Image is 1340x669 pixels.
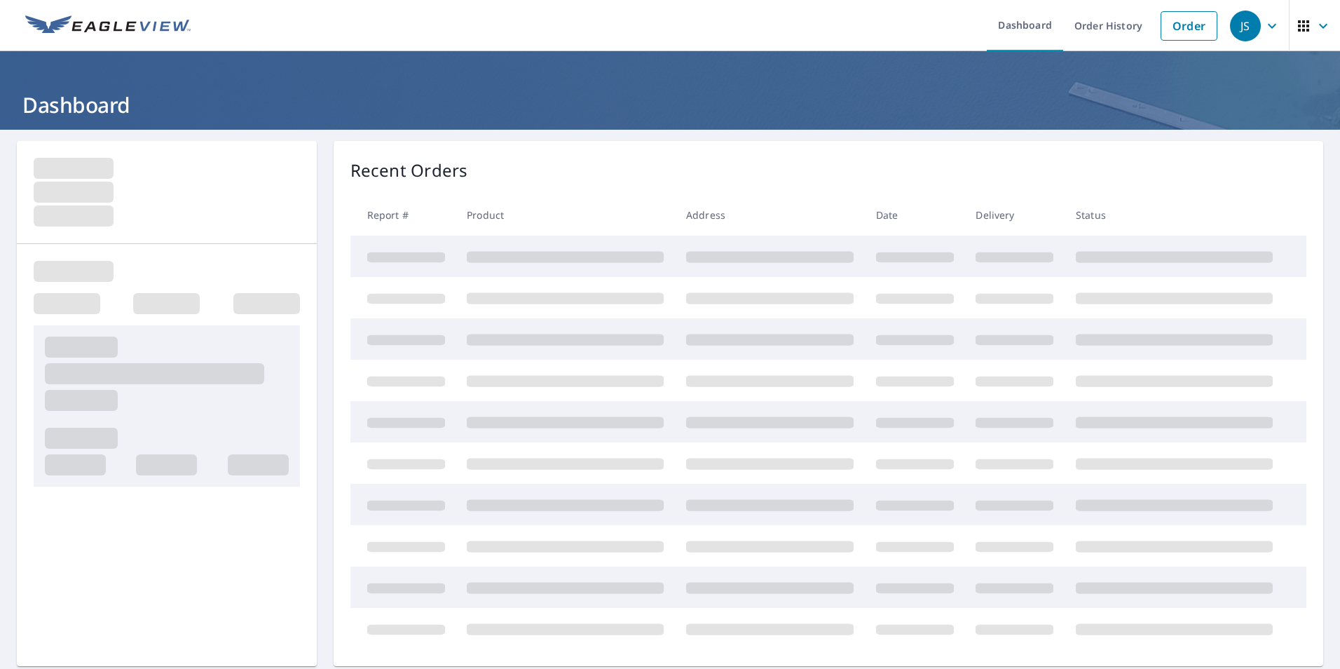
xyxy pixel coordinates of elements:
th: Address [675,194,865,236]
th: Report # [350,194,456,236]
th: Status [1065,194,1284,236]
img: EV Logo [25,15,191,36]
a: Order [1161,11,1217,41]
th: Delivery [964,194,1065,236]
th: Product [456,194,675,236]
div: JS [1230,11,1261,41]
h1: Dashboard [17,90,1323,119]
p: Recent Orders [350,158,468,183]
th: Date [865,194,965,236]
